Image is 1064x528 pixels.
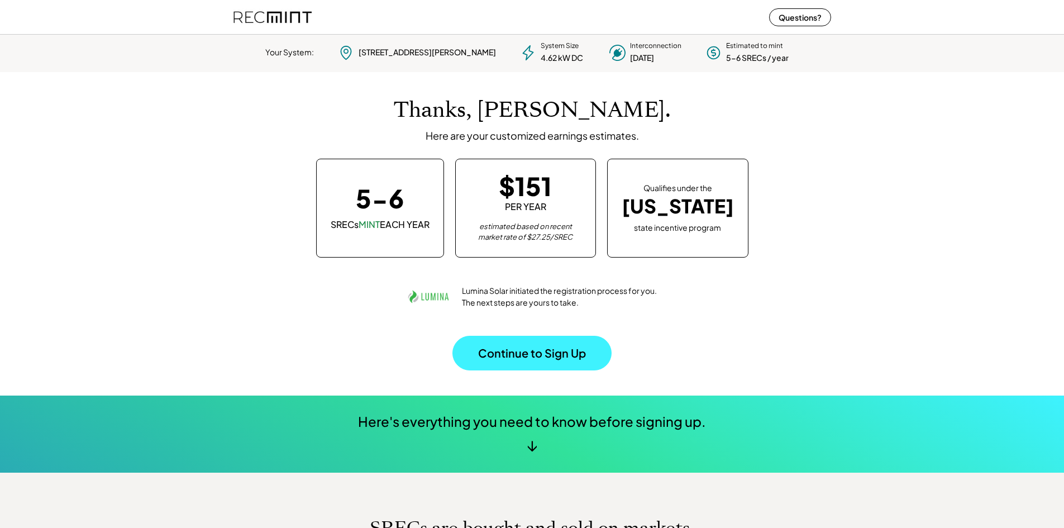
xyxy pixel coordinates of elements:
button: Questions? [769,8,831,26]
div: SRECs EACH YEAR [331,218,430,231]
div: ↓ [527,436,537,453]
div: [DATE] [630,53,654,64]
button: Continue to Sign Up [452,336,612,370]
div: Your System: [265,47,314,58]
h1: Thanks, [PERSON_NAME]. [394,97,671,123]
div: Qualifies under the [643,183,712,194]
div: [STREET_ADDRESS][PERSON_NAME] [359,47,496,58]
div: Estimated to mint [726,41,783,51]
div: 5-6 [356,185,404,211]
font: MINT [359,218,380,230]
div: System Size [541,41,579,51]
img: lumina.png [406,274,451,319]
div: PER YEAR [505,201,546,213]
div: [US_STATE] [622,195,734,218]
div: Here's everything you need to know before signing up. [358,412,706,431]
div: Interconnection [630,41,681,51]
div: Here are your customized earnings estimates. [426,129,639,142]
div: Lumina Solar initiated the registration process for you. The next steps are yours to take. [462,285,658,308]
div: 4.62 kW DC [541,53,583,64]
div: estimated based on recent market rate of $27.25/SREC [470,221,581,243]
img: recmint-logotype%403x%20%281%29.jpeg [233,2,312,32]
div: state incentive program [634,221,721,234]
div: 5-6 SRECs / year [726,53,789,64]
div: $151 [499,173,552,198]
